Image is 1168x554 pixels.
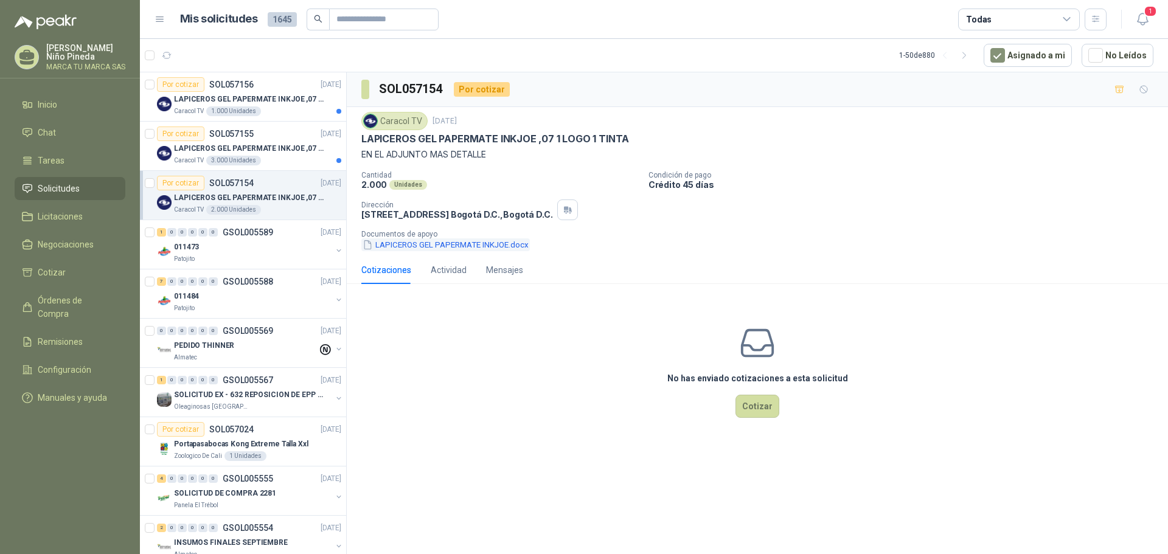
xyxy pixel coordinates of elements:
[174,500,218,510] p: Panela El Trébol
[157,343,172,358] img: Company Logo
[431,263,467,277] div: Actividad
[15,93,125,116] a: Inicio
[157,441,172,456] img: Company Logo
[157,244,172,259] img: Company Logo
[209,228,218,237] div: 0
[157,422,204,437] div: Por cotizar
[157,471,344,510] a: 4 0 0 0 0 0 GSOL005555[DATE] Company LogoSOLICITUD DE COMPRA 2281Panela El Trébol
[174,143,325,154] p: LAPICEROS GEL PAPERMATE INKJOE ,07 1 LOGO 1 TINTA
[206,205,261,215] div: 2.000 Unidades
[188,376,197,384] div: 0
[174,241,199,253] p: 011473
[157,327,166,335] div: 0
[188,277,197,286] div: 0
[174,340,234,351] p: PEDIDO THINNER
[321,227,341,238] p: [DATE]
[209,80,254,89] p: SOL057156
[38,266,66,279] span: Cotizar
[361,230,1163,238] p: Documentos de apoyo
[167,524,176,532] div: 0
[15,289,125,325] a: Órdenes de Compra
[174,303,195,313] p: Patojito
[15,358,125,381] a: Configuración
[15,386,125,409] a: Manuales y ayuda
[209,277,218,286] div: 0
[178,524,187,532] div: 0
[223,277,273,286] p: GSOL005588
[379,80,444,99] h3: SOL057154
[157,373,344,412] a: 1 0 0 0 0 0 GSOL005567[DATE] Company LogoSOLICITUD EX - 632 REPOSICION DE EPP #2Oleaginosas [GEOG...
[157,376,166,384] div: 1
[15,205,125,228] a: Licitaciones
[174,291,199,302] p: 011484
[140,122,346,171] a: Por cotizarSOL057155[DATE] Company LogoLAPICEROS GEL PAPERMATE INKJOE ,07 1 LOGO 1 TINTACaracol T...
[361,133,629,145] p: LAPICEROS GEL PAPERMATE INKJOE ,07 1 LOGO 1 TINTA
[15,149,125,172] a: Tareas
[966,13,992,26] div: Todas
[174,402,251,412] p: Oleaginosas [GEOGRAPHIC_DATA][PERSON_NAME]
[178,277,187,286] div: 0
[157,392,172,407] img: Company Logo
[206,156,261,165] div: 3.000 Unidades
[38,98,57,111] span: Inicio
[157,146,172,161] img: Company Logo
[454,82,510,97] div: Por cotizar
[15,15,77,29] img: Logo peakr
[209,524,218,532] div: 0
[157,324,344,362] a: 0 0 0 0 0 0 GSOL005569[DATE] Company LogoPEDIDO THINNERAlmatec
[648,171,1163,179] p: Condición de pago
[174,353,197,362] p: Almatec
[486,263,523,277] div: Mensajes
[46,44,125,61] p: [PERSON_NAME] Niño Pineda
[38,126,56,139] span: Chat
[321,178,341,189] p: [DATE]
[157,225,344,264] a: 1 0 0 0 0 0 GSOL005589[DATE] Company Logo011473Patojito
[38,210,83,223] span: Licitaciones
[174,106,204,116] p: Caracol TV
[140,417,346,466] a: Por cotizarSOL057024[DATE] Company LogoPortapasabocas Kong Extreme Talla XxlZoologico De Cali1 Un...
[209,130,254,138] p: SOL057155
[321,522,341,534] p: [DATE]
[209,376,218,384] div: 0
[174,438,308,450] p: Portapasabocas Kong Extreme Talla Xxl
[157,274,344,313] a: 7 0 0 0 0 0 GSOL005588[DATE] Company Logo011484Patojito
[178,228,187,237] div: 0
[38,154,64,167] span: Tareas
[157,294,172,308] img: Company Logo
[198,524,207,532] div: 0
[1082,44,1153,67] button: No Leídos
[38,335,83,348] span: Remisiones
[321,424,341,435] p: [DATE]
[188,228,197,237] div: 0
[174,192,325,204] p: LAPICEROS GEL PAPERMATE INKJOE ,07 1 LOGO 1 TINTA
[157,277,166,286] div: 7
[223,376,273,384] p: GSOL005567
[15,121,125,144] a: Chat
[15,177,125,200] a: Solicitudes
[38,294,114,320] span: Órdenes de Compra
[321,128,341,140] p: [DATE]
[361,148,1153,161] p: EN EL ADJUNTO MAS DETALLE
[15,233,125,256] a: Negociaciones
[321,79,341,91] p: [DATE]
[209,327,218,335] div: 0
[46,63,125,71] p: MARCA TU MARCA SAS
[157,126,204,141] div: Por cotizar
[174,156,204,165] p: Caracol TV
[174,94,325,105] p: LAPICEROS GEL PAPERMATE INKJOE ,07 1 LOGO 1 TINTA
[223,524,273,532] p: GSOL005554
[984,44,1072,67] button: Asignado a mi
[361,238,530,251] button: LAPICEROS GEL PAPERMATE INKJOE.docx
[167,228,176,237] div: 0
[38,182,80,195] span: Solicitudes
[223,474,273,483] p: GSOL005555
[174,537,288,549] p: INSUMOS FINALES SEPTIEMBRE
[157,97,172,111] img: Company Logo
[167,327,176,335] div: 0
[361,201,552,209] p: Dirección
[140,72,346,122] a: Por cotizarSOL057156[DATE] Company LogoLAPICEROS GEL PAPERMATE INKJOE ,07 1 LOGO 1 TINTACaracol T...
[198,376,207,384] div: 0
[157,195,172,210] img: Company Logo
[167,277,176,286] div: 0
[321,375,341,386] p: [DATE]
